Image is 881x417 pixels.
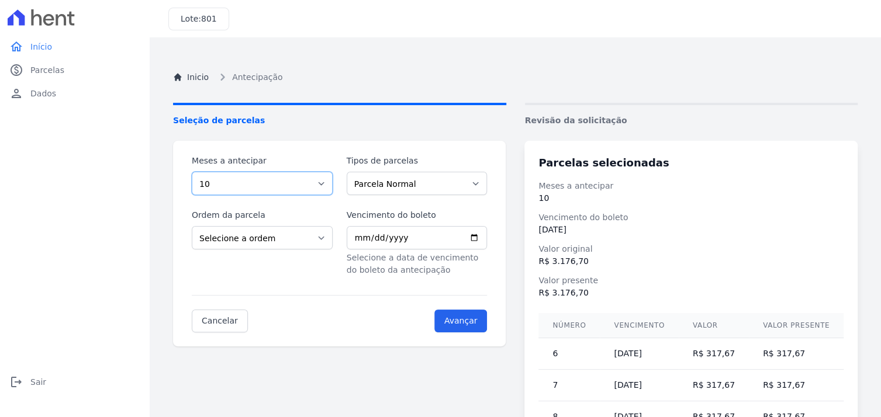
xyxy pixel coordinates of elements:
[525,114,858,127] span: Revisão da solicitação
[5,82,145,105] a: personDados
[173,114,506,127] span: Seleção de parcelas
[600,313,678,338] th: Vencimento
[9,63,23,77] i: paid
[192,310,248,332] a: Cancelar
[9,40,23,54] i: home
[173,70,858,84] nav: Breadcrumb
[538,180,844,192] dt: Meses a antecipar
[173,71,209,84] a: Inicio
[9,86,23,100] i: person
[192,155,333,167] label: Meses a antecipar
[749,338,844,370] td: R$ 317,67
[201,14,217,23] span: 801
[5,58,145,82] a: paidParcelas
[679,313,749,338] th: Valor
[538,287,844,299] dd: R$ 3.176,70
[173,103,858,127] nav: Progress
[679,338,749,370] td: R$ 317,67
[434,310,488,332] input: Avançar
[538,255,844,267] dd: R$ 3.176,70
[538,338,600,370] td: 6
[9,375,23,389] i: logout
[181,13,217,25] h3: Lote:
[30,41,52,53] span: Início
[30,88,56,99] span: Dados
[347,252,488,276] p: Selecione a data de vencimento do boleto da antecipação
[538,370,600,401] td: 7
[749,370,844,401] td: R$ 317,67
[679,370,749,401] td: R$ 317,67
[192,209,333,221] label: Ordem da parcela
[347,155,488,167] label: Tipos de parcelas
[347,209,488,221] label: Vencimento do boleto
[538,243,844,255] dt: Valor original
[30,64,64,76] span: Parcelas
[232,71,282,84] span: Antecipação
[600,370,678,401] td: [DATE]
[30,376,46,388] span: Sair
[749,313,844,338] th: Valor presente
[538,155,844,171] h3: Parcelas selecionadas
[5,35,145,58] a: homeInício
[538,211,844,224] dt: Vencimento do boleto
[600,338,678,370] td: [DATE]
[538,224,844,236] dd: [DATE]
[538,313,600,338] th: Número
[538,192,844,204] dd: 10
[5,370,145,394] a: logoutSair
[538,274,844,287] dt: Valor presente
